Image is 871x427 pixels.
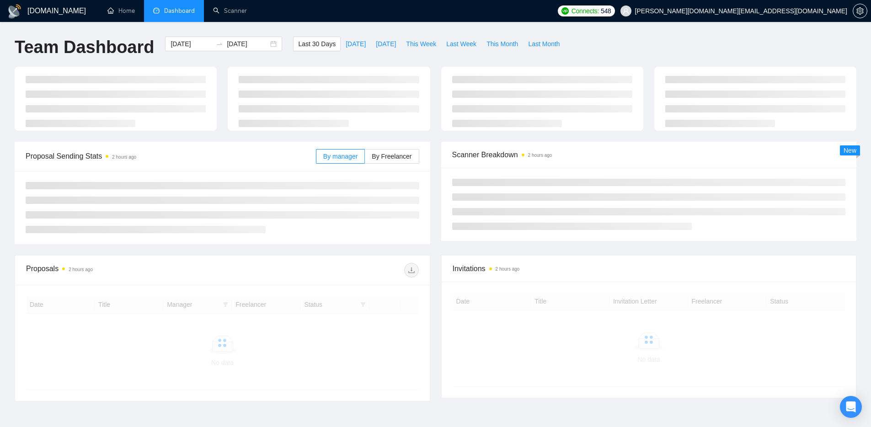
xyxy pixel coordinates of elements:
[446,39,476,49] span: Last Week
[452,149,846,160] span: Scanner Breakdown
[623,8,629,14] span: user
[216,40,223,48] span: to
[69,267,93,272] time: 2 hours ago
[572,6,599,16] span: Connects:
[213,7,247,15] a: searchScanner
[164,7,195,15] span: Dashboard
[107,7,135,15] a: homeHome
[153,7,160,14] span: dashboard
[561,7,569,15] img: upwork-logo.png
[371,37,401,51] button: [DATE]
[528,153,552,158] time: 2 hours ago
[26,263,222,278] div: Proposals
[601,6,611,16] span: 548
[441,37,481,51] button: Last Week
[171,39,212,49] input: Start date
[346,39,366,49] span: [DATE]
[453,263,845,274] span: Invitations
[341,37,371,51] button: [DATE]
[523,37,565,51] button: Last Month
[401,37,441,51] button: This Week
[227,39,268,49] input: End date
[528,39,560,49] span: Last Month
[844,147,856,154] span: New
[26,150,316,162] span: Proposal Sending Stats
[376,39,396,49] span: [DATE]
[15,37,154,58] h1: Team Dashboard
[496,267,520,272] time: 2 hours ago
[298,39,336,49] span: Last 30 Days
[216,40,223,48] span: swap-right
[7,4,22,19] img: logo
[372,153,411,160] span: By Freelancer
[840,396,862,418] div: Open Intercom Messenger
[486,39,518,49] span: This Month
[481,37,523,51] button: This Month
[293,37,341,51] button: Last 30 Days
[853,7,867,15] a: setting
[112,155,136,160] time: 2 hours ago
[853,4,867,18] button: setting
[323,153,358,160] span: By manager
[406,39,436,49] span: This Week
